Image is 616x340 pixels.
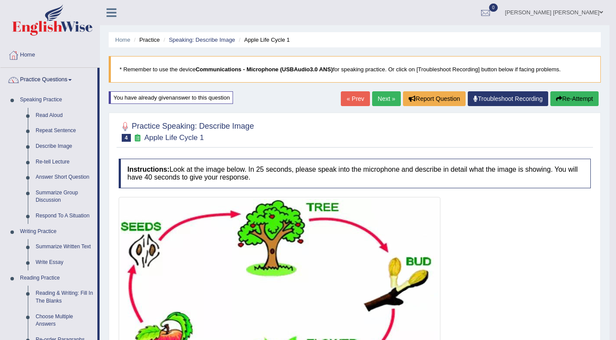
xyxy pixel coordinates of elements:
a: Re-tell Lecture [32,154,97,170]
h2: Practice Speaking: Describe Image [119,120,254,142]
a: Troubleshoot Recording [468,91,548,106]
li: Apple Life Cycle 1 [236,36,290,44]
a: Summarize Written Text [32,239,97,255]
a: « Prev [341,91,370,106]
h4: Look at the image below. In 25 seconds, please speak into the microphone and describe in detail w... [119,159,591,188]
a: Reading & Writing: Fill In The Blanks [32,286,97,309]
a: Next » [372,91,401,106]
small: Apple Life Cycle 1 [144,133,204,142]
a: Repeat Sentence [32,123,97,139]
a: Choose Multiple Answers [32,309,97,332]
b: Instructions: [127,166,170,173]
li: Practice [132,36,160,44]
a: Speaking Practice [16,92,97,108]
a: Read Aloud [32,108,97,123]
a: Summarize Group Discussion [32,185,97,208]
a: Reading Practice [16,270,97,286]
a: Respond To A Situation [32,208,97,224]
a: Describe Image [32,139,97,154]
a: Home [115,37,130,43]
a: Answer Short Question [32,170,97,185]
b: Communications - Microphone (USBAudio3.0 ANS) [196,66,333,73]
a: Write Essay [32,255,97,270]
span: 4 [122,134,131,142]
a: Practice Questions [0,68,97,90]
span: 0 [489,3,498,12]
a: Speaking: Describe Image [169,37,235,43]
div: You have already given answer to this question [109,91,233,104]
a: Home [0,43,100,65]
a: Writing Practice [16,224,97,240]
blockquote: * Remember to use the device for speaking practice. Or click on [Troubleshoot Recording] button b... [109,56,601,83]
small: Exam occurring question [133,134,142,142]
button: Report Question [403,91,466,106]
button: Re-Attempt [550,91,599,106]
